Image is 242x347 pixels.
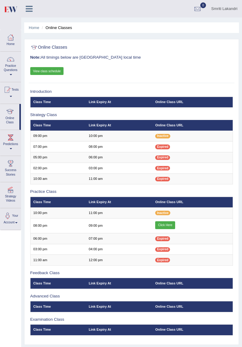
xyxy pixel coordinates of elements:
th: Link Expiry At [86,301,152,312]
a: Online Class [0,104,19,128]
td: 12:00 pm [86,255,152,265]
a: Predictions [0,130,21,154]
a: Your Account [0,208,21,228]
th: Online Class URL [152,97,233,107]
a: Success Stories [0,156,21,180]
a: Strategy Videos [0,182,21,206]
span: Expired [155,247,170,252]
h3: Introduction [30,89,233,94]
th: Online Class URL [152,301,233,312]
span: Inactive [155,211,170,215]
th: Online Class URL [152,325,233,335]
td: 08:00 pm [30,218,86,233]
td: 06:00 pm [86,152,152,163]
td: 09:00 pm [86,218,152,233]
span: Inactive [155,134,170,138]
b: Note: [30,55,41,60]
td: 09:00 pm [30,131,86,141]
a: Tests [0,82,21,102]
td: 06:00 pm [30,233,86,244]
span: Expired [155,166,170,170]
td: 11:00 pm [86,208,152,218]
td: 10:00 am [30,173,86,184]
td: 04:00 pm [86,244,152,255]
li: Online Classes [40,25,72,31]
td: 03:00 pm [30,244,86,255]
h3: Advanced Class [30,294,233,299]
span: Expired [155,177,170,181]
h2: Online Classes [30,44,156,51]
th: Link Expiry At [86,197,152,207]
th: Link Expiry At [86,120,152,131]
a: Click Here [155,221,175,229]
a: Home [29,25,39,30]
a: View class schedule [30,67,64,75]
span: Expired [155,258,170,262]
td: 05:00 pm [30,152,86,163]
h3: Strategy Class [30,113,233,117]
td: 11:00 am [86,173,152,184]
th: Link Expiry At [86,97,152,107]
th: Class Time [30,197,86,207]
td: 03:00 pm [86,163,152,173]
span: 0 [200,2,206,8]
td: 08:00 pm [86,141,152,152]
th: Class Time [30,278,86,289]
span: Expired [155,155,170,160]
th: Class Time [30,301,86,312]
a: Home [0,30,21,50]
h3: Examination Class [30,317,233,322]
td: 11:00 am [30,255,86,265]
h3: Feedback Class [30,271,233,275]
td: 10:00 pm [86,131,152,141]
h3: Practice Class [30,190,233,194]
th: Class Time [30,325,86,335]
th: Online Class URL [152,120,233,131]
th: Link Expiry At [86,278,152,289]
th: Link Expiry At [86,325,152,335]
th: Online Class URL [152,197,233,207]
th: Class Time [30,120,86,131]
th: Class Time [30,97,86,107]
h3: All timings below are [GEOGRAPHIC_DATA] local time [30,55,233,60]
td: 07:00 pm [86,233,152,244]
td: 02:00 pm [30,163,86,173]
span: Expired [155,144,170,149]
span: Expired [155,236,170,241]
td: 07:00 pm [30,141,86,152]
td: 10:00 pm [30,208,86,218]
a: Practice Questions [0,52,21,80]
th: Online Class URL [152,278,233,289]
